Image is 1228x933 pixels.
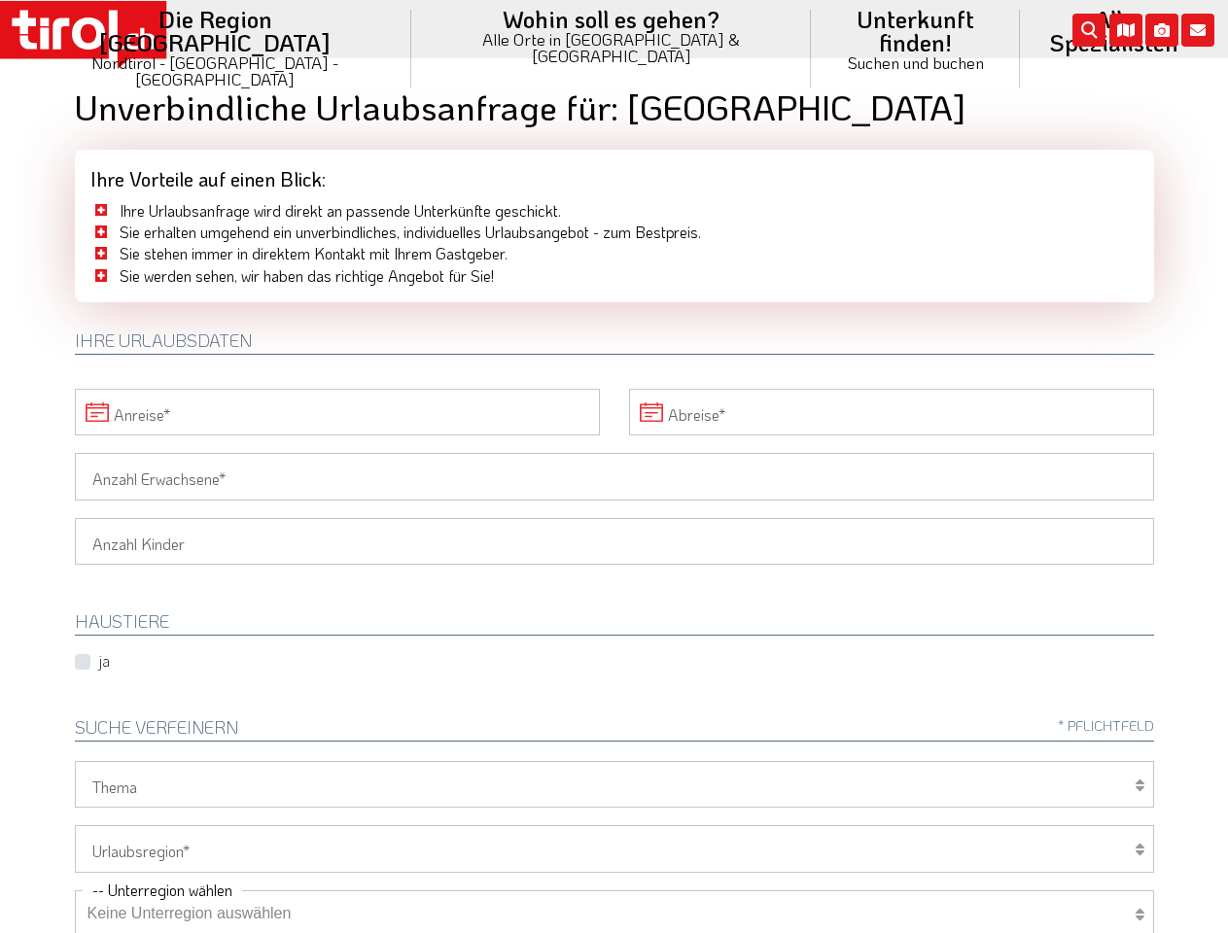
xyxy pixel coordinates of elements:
[90,265,1139,287] li: Sie werden sehen, wir haben das richtige Angebot für Sie!
[1058,718,1154,733] span: * Pflichtfeld
[90,243,1139,264] li: Sie stehen immer in direktem Kontakt mit Ihrem Gastgeber.
[90,222,1139,243] li: Sie erhalten umgehend ein unverbindliches, individuelles Urlaubsangebot - zum Bestpreis.
[1181,14,1214,47] i: Kontakt
[75,718,1154,742] h2: Suche verfeinern
[1109,14,1142,47] i: Karte öffnen
[43,54,388,87] small: Nordtirol - [GEOGRAPHIC_DATA] - [GEOGRAPHIC_DATA]
[98,650,110,672] label: ja
[1145,14,1178,47] i: Fotogalerie
[834,54,996,71] small: Suchen und buchen
[75,612,1154,636] h2: HAUSTIERE
[435,31,789,64] small: Alle Orte in [GEOGRAPHIC_DATA] & [GEOGRAPHIC_DATA]
[90,200,1139,222] li: Ihre Urlaubsanfrage wird direkt an passende Unterkünfte geschickt.
[75,331,1154,355] h2: Ihre Urlaubsdaten
[75,150,1154,200] div: Ihre Vorteile auf einen Blick:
